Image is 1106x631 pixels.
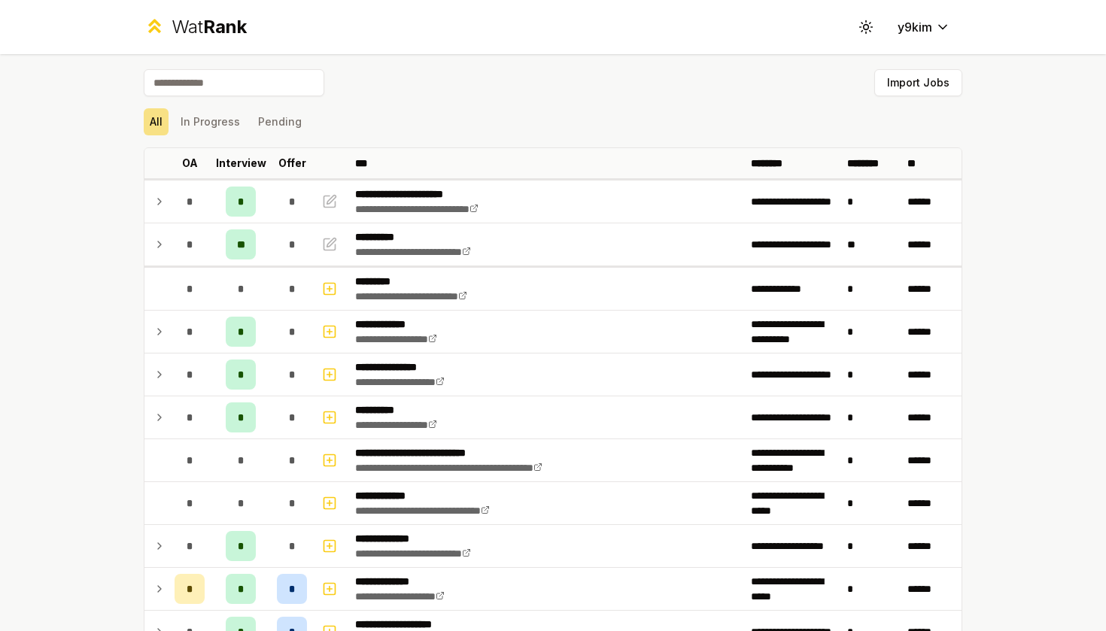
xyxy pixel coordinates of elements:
button: Import Jobs [874,69,962,96]
button: In Progress [175,108,246,135]
button: y9kim [886,14,962,41]
button: Pending [252,108,308,135]
span: Rank [203,16,247,38]
a: WatRank [144,15,247,39]
p: Interview [216,156,266,171]
div: Wat [172,15,247,39]
span: y9kim [898,18,932,36]
p: OA [182,156,198,171]
button: All [144,108,169,135]
p: Offer [278,156,306,171]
